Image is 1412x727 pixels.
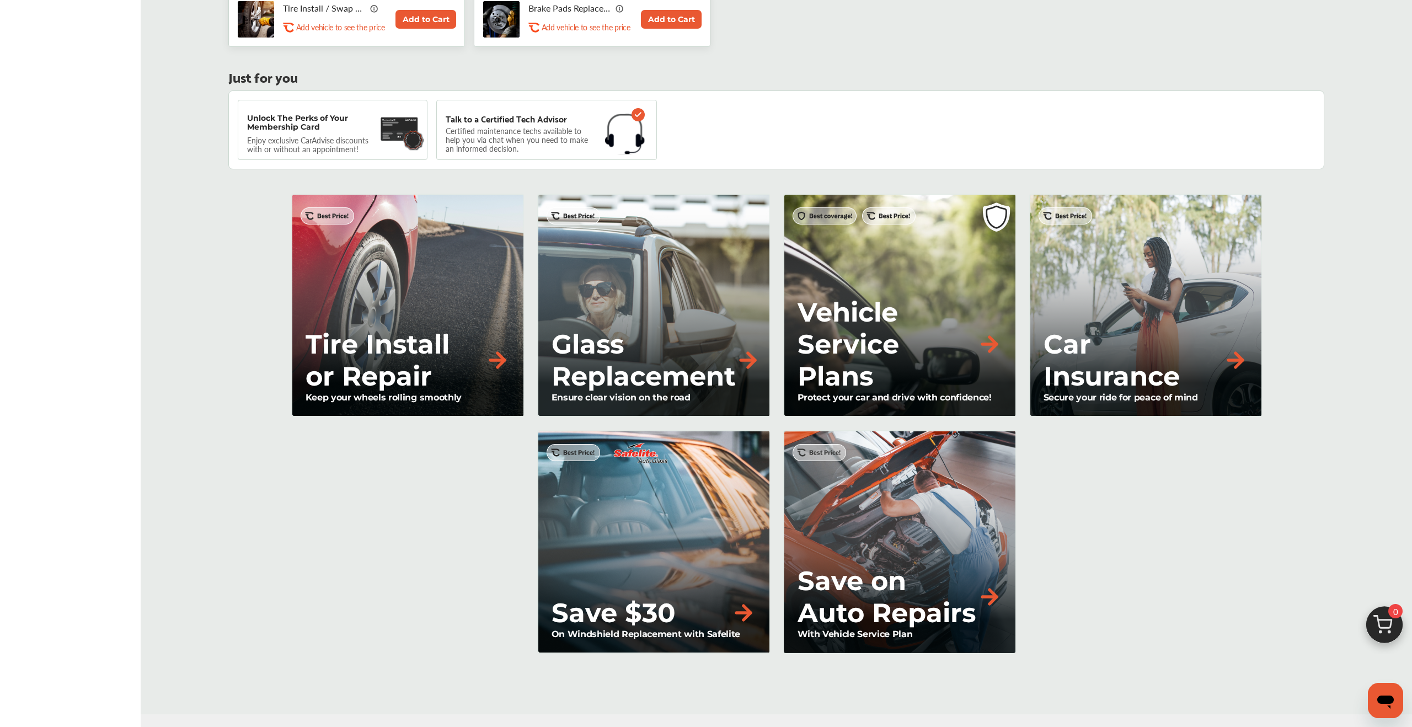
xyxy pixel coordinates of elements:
p: Just for you [228,71,298,82]
img: right-arrow-orange.79f929b2.svg [977,585,1002,609]
img: right-arrow-orange.79f929b2.svg [731,601,756,625]
p: Save on Auto Repairs [798,565,977,629]
p: Certified maintenance techs available to help you via chat when you need to make an informed deci... [446,128,596,151]
button: Add to Cart [641,10,702,29]
img: tire-install-swap-tires-thumb.jpg [238,1,274,38]
p: Tire Install / Swap Tires [283,3,366,13]
p: Unlock The Perks of Your Membership Card [247,114,376,131]
p: With Vehicle Service Plan [798,629,1002,639]
p: Brake Pads Replacement [528,3,611,13]
img: right-arrow-orange.79f929b2.svg [485,348,510,372]
img: info_icon_vector.svg [370,4,379,13]
p: Secure your ride for peace of mind [1044,392,1248,403]
img: badge.f18848ea.svg [402,129,425,151]
p: Ensure clear vision on the road [552,392,756,403]
p: Tire Install or Repair [306,328,485,392]
span: 0 [1388,604,1403,618]
p: On Windshield Replacement with Safelite [552,629,756,639]
p: Vehicle Service Plans [798,296,977,392]
img: check-icon.521c8815.svg [632,108,645,121]
p: Protect your car and drive with confidence! [798,392,1002,403]
p: Add vehicle to see the price [296,22,385,33]
p: Car Insurance [1044,328,1223,392]
img: right-arrow-orange.79f929b2.svg [736,348,760,372]
p: Enjoy exclusive CarAdvise discounts with or without an appointment! [247,136,379,153]
img: right-arrow-orange.79f929b2.svg [977,332,1002,356]
img: right-arrow-orange.79f929b2.svg [1223,348,1248,372]
img: maintenance-card.27cfeff5.svg [381,114,418,144]
p: Keep your wheels rolling smoothly [306,392,510,403]
button: Add to Cart [395,10,456,29]
img: cart_icon.3d0951e8.svg [1358,601,1411,654]
img: info_icon_vector.svg [616,4,624,13]
p: Glass Replacement [552,328,736,392]
p: Add vehicle to see the price [542,22,630,33]
img: headphones.1b115f31.svg [605,114,645,154]
p: Save $30 [552,597,676,629]
iframe: Button to launch messaging window [1368,683,1403,718]
p: Talk to a Certified Tech Advisor [446,114,567,124]
img: brake-pads-replacement-thumb.jpg [483,1,520,38]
